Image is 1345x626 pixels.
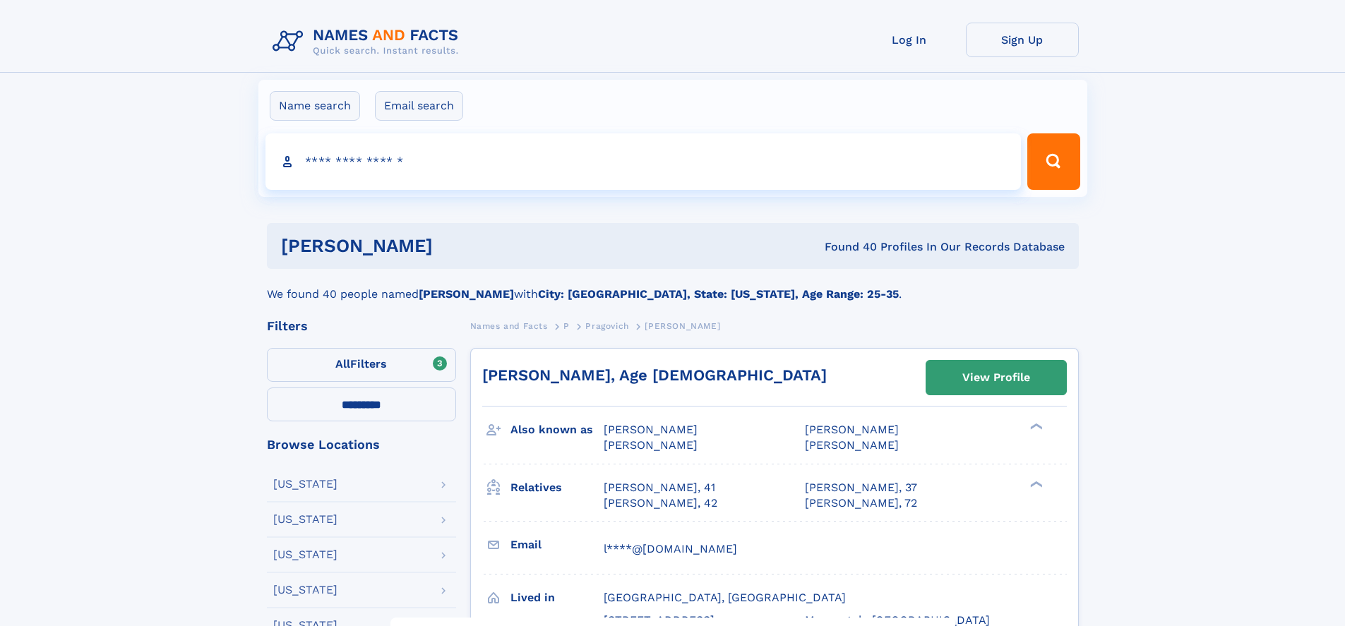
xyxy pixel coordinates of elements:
div: Browse Locations [267,438,456,451]
h3: Lived in [510,586,604,610]
div: [US_STATE] [273,584,337,596]
b: City: [GEOGRAPHIC_DATA], State: [US_STATE], Age Range: 25-35 [538,287,899,301]
span: [PERSON_NAME] [805,438,899,452]
b: [PERSON_NAME] [419,287,514,301]
span: All [335,357,350,371]
a: [PERSON_NAME], 72 [805,495,917,511]
a: Pragovich [585,317,628,335]
div: ❯ [1027,479,1044,488]
label: Name search [270,91,360,121]
span: [PERSON_NAME] [604,423,698,436]
h3: Also known as [510,418,604,442]
span: Pragovich [585,321,628,331]
span: [PERSON_NAME] [604,438,698,452]
h3: Email [510,533,604,557]
div: Found 40 Profiles In Our Records Database [628,239,1065,255]
label: Email search [375,91,463,121]
span: P [563,321,570,331]
a: Log In [853,23,966,57]
label: Filters [267,348,456,382]
div: [US_STATE] [273,478,337,490]
a: Names and Facts [470,317,548,335]
span: [GEOGRAPHIC_DATA], [GEOGRAPHIC_DATA] [604,591,846,604]
div: View Profile [962,361,1030,394]
h3: Relatives [510,476,604,500]
div: [US_STATE] [273,514,337,525]
a: Sign Up [966,23,1079,57]
a: [PERSON_NAME], Age [DEMOGRAPHIC_DATA] [482,366,827,384]
a: P [563,317,570,335]
a: [PERSON_NAME], 37 [805,480,917,495]
span: [PERSON_NAME] [805,423,899,436]
input: search input [265,133,1022,190]
div: Filters [267,320,456,332]
div: We found 40 people named with . [267,269,1079,303]
img: Logo Names and Facts [267,23,470,61]
a: [PERSON_NAME], 41 [604,480,715,495]
h1: [PERSON_NAME] [281,237,629,255]
span: [PERSON_NAME] [645,321,720,331]
div: [US_STATE] [273,549,337,560]
div: ❯ [1027,422,1044,431]
a: View Profile [926,361,1066,395]
a: [PERSON_NAME], 42 [604,495,717,511]
button: Search Button [1027,133,1080,190]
